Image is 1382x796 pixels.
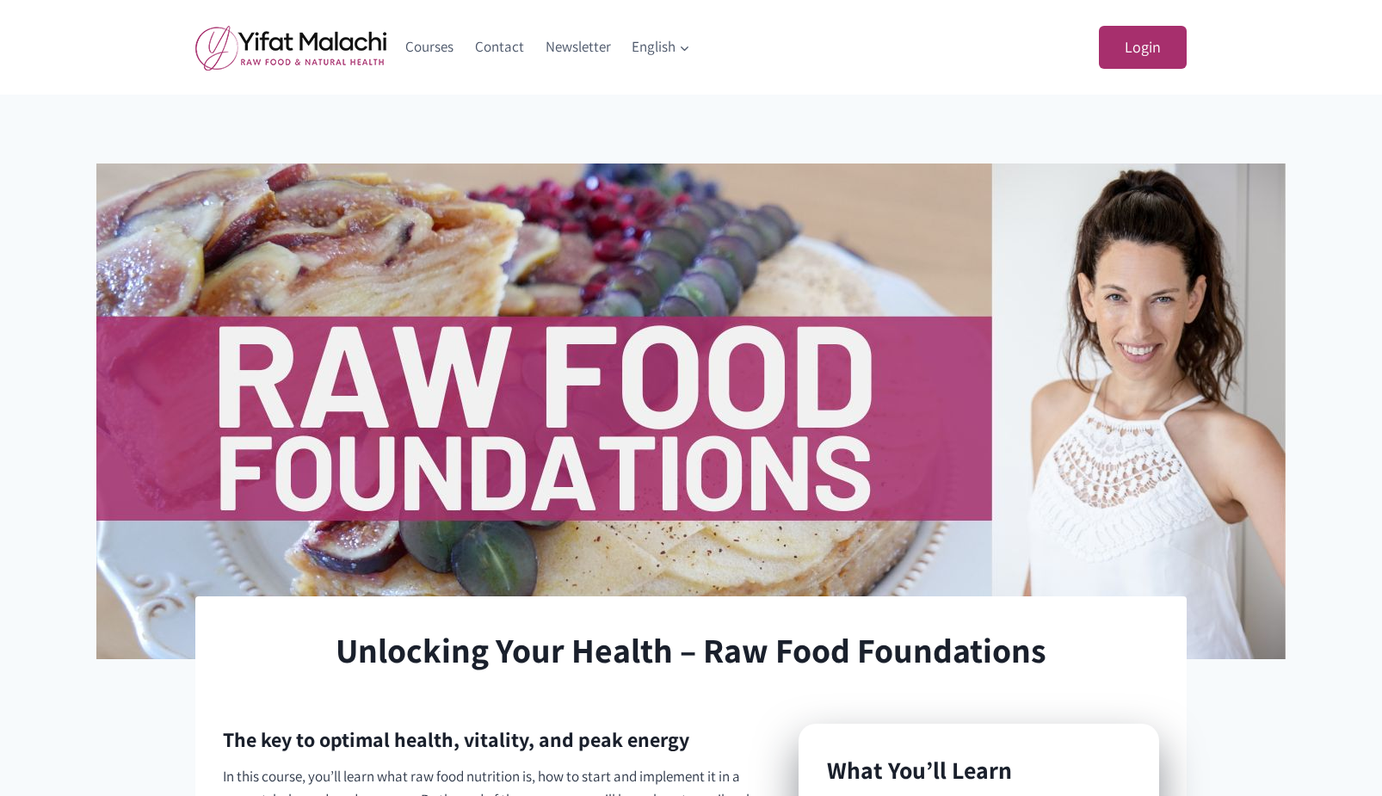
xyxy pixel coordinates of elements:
[223,724,689,755] h3: The key to optimal health, vitality, and peak energy
[632,35,690,59] span: English
[621,27,701,68] a: English
[223,624,1159,676] h1: Unlocking Your Health – Raw Food Foundations
[1099,26,1187,70] a: Login
[395,27,701,68] nav: Primary
[534,27,621,68] a: Newsletter
[827,752,1131,788] h2: What You’ll Learn
[465,27,535,68] a: Contact
[195,25,386,71] img: yifat_logo41_en.png
[395,27,465,68] a: Courses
